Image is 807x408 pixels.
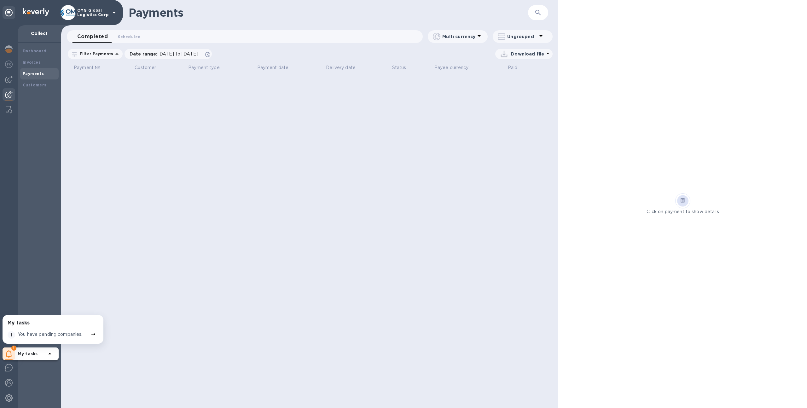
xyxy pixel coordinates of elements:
span: Payee currency [434,64,477,71]
p: Filter Payments [77,51,113,56]
span: Paid [508,64,526,71]
p: Status [392,64,406,71]
b: Invoices [23,60,41,65]
span: Payment № [74,64,108,71]
p: Customer [135,64,156,71]
div: Date range:[DATE] to [DATE] [125,49,212,59]
span: Payment date [257,64,297,71]
span: Status [392,64,415,71]
span: 1 [11,346,16,351]
span: [DATE] to [DATE] [158,51,198,56]
span: Delivery date [326,64,364,71]
div: Unpin categories [3,6,15,19]
img: Logo [23,8,49,16]
span: Payment type [188,64,228,71]
span: Completed [77,32,108,41]
span: Customer [135,64,164,71]
p: Ungrouped [507,33,537,40]
p: OMG Global Logistics Corp [77,8,109,17]
h1: Payments [129,6,464,19]
p: Payee currency [434,64,469,71]
img: Foreign exchange [5,61,13,68]
span: 1 [8,331,15,339]
h3: My tasks [8,320,30,326]
p: Download file [511,51,544,57]
b: Dashboard [23,49,47,53]
span: Scheduled [118,33,141,40]
p: Collect [23,30,56,37]
p: Date range : [130,51,201,57]
b: My tasks [18,351,38,356]
p: Multi currency [442,33,475,40]
p: Payment type [188,64,220,71]
p: Click on payment to show details [647,208,719,215]
p: Delivery date [326,64,356,71]
p: Payment date [257,64,289,71]
b: Payments [23,71,44,76]
p: You have pending companies. [18,331,83,338]
p: Payment № [74,64,100,71]
b: Customers [23,83,47,87]
p: Paid [508,64,518,71]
